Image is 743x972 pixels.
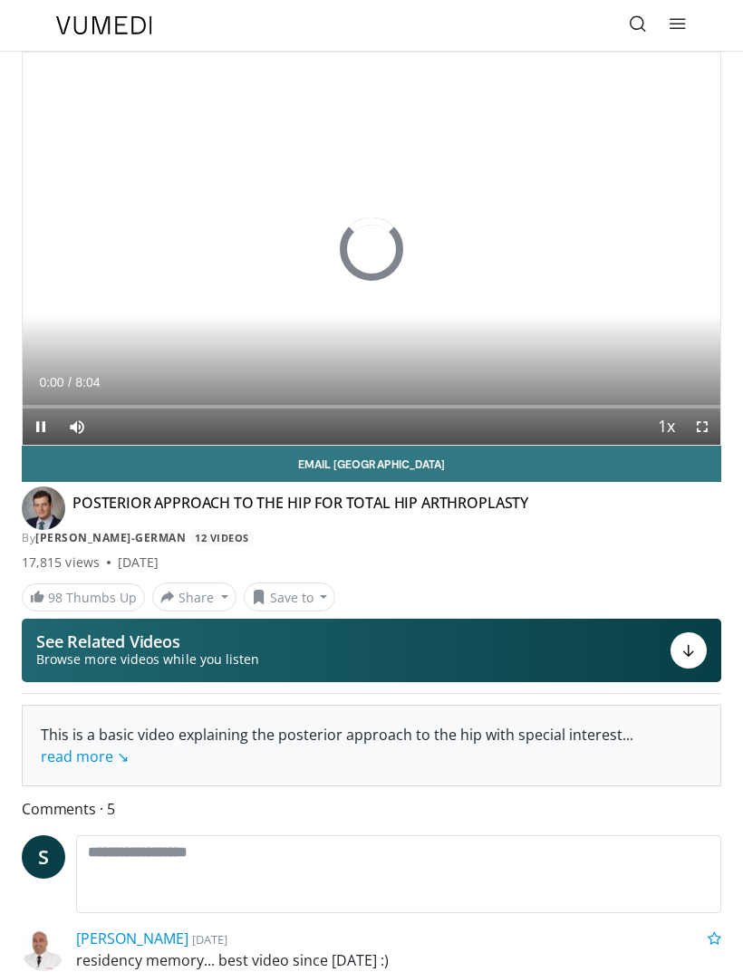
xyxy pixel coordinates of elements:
a: 12 Videos [189,530,256,545]
button: Save to [244,582,336,611]
button: Playback Rate [648,409,684,445]
span: Comments 5 [22,797,721,821]
img: Avatar [22,486,65,530]
span: 17,815 views [22,553,100,572]
button: Pause [23,409,59,445]
span: / [68,375,72,390]
button: Mute [59,409,95,445]
small: [DATE] [192,931,227,948]
h4: POSTERIOR APPROACH TO THE HIP FOR TOTAL HIP ARTHROPLASTY [72,494,528,523]
div: By [22,530,721,546]
span: 8:04 [75,375,100,390]
div: Progress Bar [23,405,720,409]
div: This is a basic video explaining the posterior approach to the hip with special interest [41,724,702,767]
button: See Related Videos Browse more videos while you listen [22,619,721,682]
span: Browse more videos while you listen [36,650,259,669]
a: [PERSON_NAME]-German [35,530,186,545]
a: [PERSON_NAME] [76,929,188,948]
img: VuMedi Logo [56,16,152,34]
span: 0:00 [39,375,63,390]
p: residency memory... best video since [DATE] :) [76,949,721,971]
span: 98 [48,589,63,606]
video-js: Video Player [23,53,720,445]
button: Share [152,582,236,611]
p: See Related Videos [36,632,259,650]
a: Email [GEOGRAPHIC_DATA] [22,446,721,482]
button: Fullscreen [684,409,720,445]
a: 98 Thumbs Up [22,583,145,611]
div: [DATE] [118,553,159,572]
a: S [22,835,65,879]
a: read more ↘ [41,746,129,766]
img: Avatar [22,928,65,971]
